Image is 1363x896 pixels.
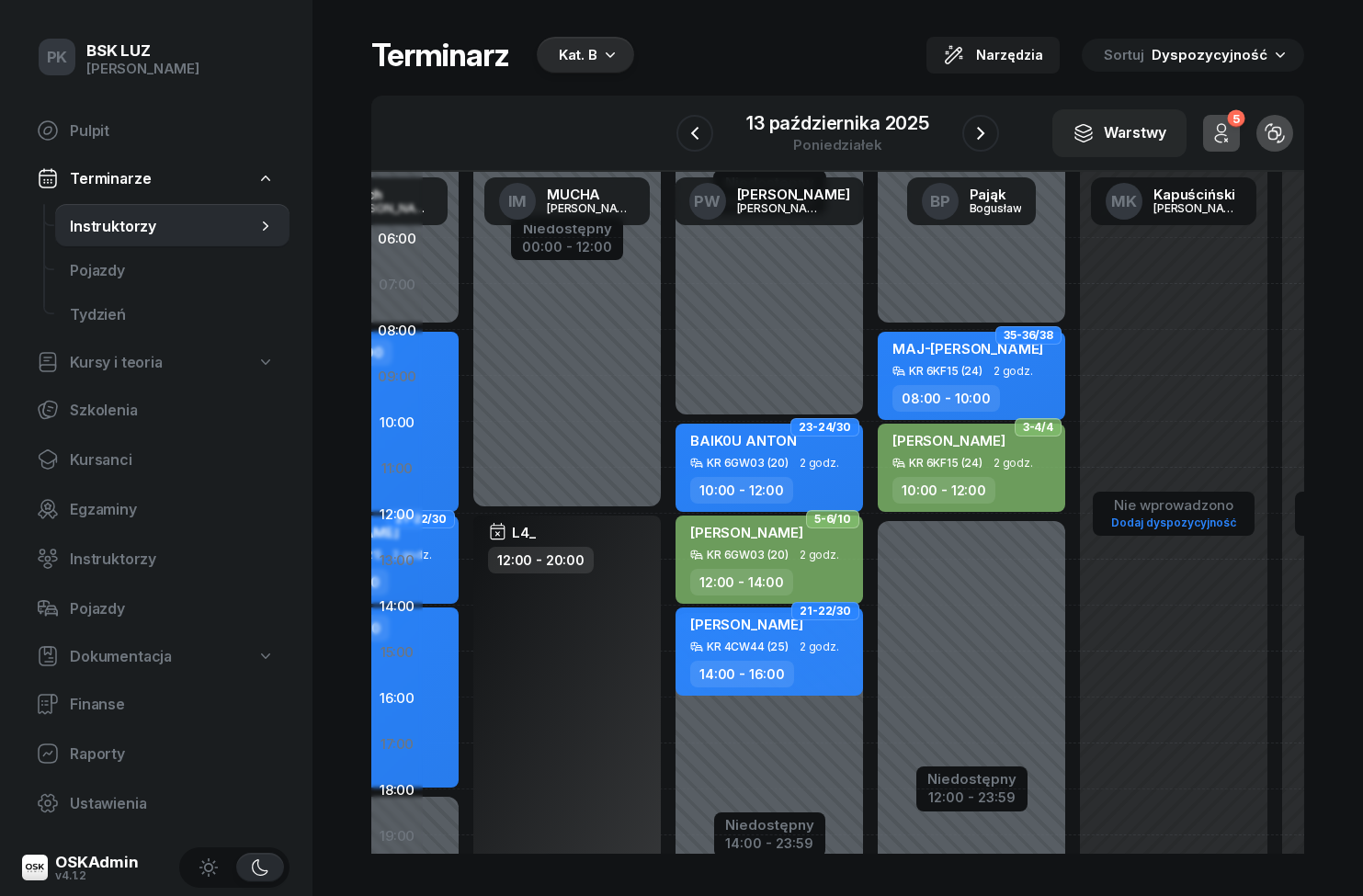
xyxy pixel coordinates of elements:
button: Narzędzia [926,37,1060,74]
div: Kat. B [559,44,597,66]
span: Narzędzia [976,44,1043,66]
a: BPPająkBogusław [907,177,1037,225]
a: Instruktorzy [22,537,290,581]
div: [PERSON_NAME] [547,202,635,214]
span: Ustawienia [70,795,275,812]
button: Kat. B [531,37,634,74]
span: Szkolenia [70,402,275,419]
a: IMMUCHA[PERSON_NAME] [484,177,650,225]
div: 06:00 [371,215,423,261]
span: Raporty [70,745,275,763]
span: 2 godz. [800,457,839,470]
div: 16:00 [371,675,423,720]
a: Raporty [22,732,290,776]
button: Sortuj Dyspozycyjność [1082,39,1304,72]
a: Dokumentacja [22,636,290,676]
div: 12:00 [371,491,423,537]
div: KR 6KF15 (24) [909,365,982,377]
div: 14:00 - 23:59 [725,832,814,851]
div: 10:00 - 12:00 [690,477,793,504]
span: 23-24/30 [799,425,851,429]
span: Terminarze [70,170,151,187]
a: Kursy i teoria [22,342,290,382]
div: Nie wprowadzono [1104,497,1244,514]
span: [PERSON_NAME] [892,432,1005,449]
div: 07:00 [371,261,423,307]
span: Dyspozycyjność [1152,46,1267,63]
div: BSK LUZ [86,43,199,59]
span: Pulpit [70,122,275,140]
span: 2 godz. [994,457,1033,470]
span: Sortuj [1104,47,1148,63]
div: v4.1.2 [55,870,139,881]
div: Niedostępny [927,772,1017,786]
div: [PERSON_NAME] [86,61,199,77]
a: Instruktorzy [55,204,290,248]
span: 35-36/38 [1004,334,1053,337]
div: Niedostępny [522,221,612,235]
button: Niedostępny00:00 - 12:00 [522,218,612,258]
div: KR 6GW03 (20) [707,457,789,469]
div: MUCHA [547,187,635,201]
a: Pojazdy [22,586,290,630]
div: Kapuściński [1153,187,1242,201]
div: KR 6KF15 (24) [909,457,982,469]
div: Pająk [970,187,1022,201]
span: Instruktorzy [70,218,256,235]
span: PK [47,50,68,65]
a: PW[PERSON_NAME][PERSON_NAME] [675,177,865,225]
img: logo-xs@2x.png [22,855,48,880]
div: [PERSON_NAME] [737,187,850,201]
div: 11:00 [371,445,423,491]
a: Szkolenia [22,388,290,432]
div: 17:00 [371,720,423,766]
span: MAJ-[PERSON_NAME] [892,340,1043,357]
span: BP [930,194,950,210]
span: 2 godz. [994,365,1033,378]
div: poniedziałek [746,138,929,152]
a: Tydzień [55,292,290,336]
button: Niedostępny14:00 - 23:59 [725,814,814,855]
button: Niedostępny12:00 - 23:59 [927,768,1017,809]
div: 10:00 - 12:00 [892,477,995,504]
button: 5 [1203,115,1240,152]
a: MKKapuściński[PERSON_NAME] [1091,177,1256,225]
div: Warstwy [1073,122,1166,144]
div: 09:00 [371,353,423,399]
div: OSKAdmin [55,855,139,870]
div: 14:00 [371,583,423,629]
a: Ustawienia [22,781,290,825]
span: Kursy i teoria [70,354,163,371]
button: Nie wprowadzonoDodaj dyspozycyjność [1104,493,1244,534]
a: Kursanci [22,437,290,482]
span: Kursanci [70,451,275,469]
span: Instruktorzy [70,550,275,568]
span: 2 godz. [800,549,839,561]
span: PW [694,194,721,210]
a: Egzaminy [22,487,290,531]
div: [PERSON_NAME] [737,202,825,214]
span: 2 godz. [800,641,839,653]
div: 08:00 [371,307,423,353]
span: 3-4/4 [1023,425,1053,429]
span: L4_ [512,526,536,539]
span: IM [508,194,528,210]
a: Pojazdy [55,248,290,292]
span: MK [1111,194,1137,210]
h1: Terminarz [371,39,509,72]
div: 12:00 - 23:59 [927,786,1017,805]
button: Warstwy [1052,109,1187,157]
a: Dodaj dyspozycyjność [1104,512,1244,533]
div: 18:00 [371,766,423,812]
div: 14:00 - 16:00 [690,661,794,687]
span: Pojazdy [70,262,275,279]
div: Bogusław [970,202,1022,214]
span: [PERSON_NAME] [690,524,803,541]
div: 00:00 - 12:00 [522,235,612,255]
span: Egzaminy [70,501,275,518]
div: 08:00 - 10:00 [892,385,1000,412]
div: [PERSON_NAME] [1153,202,1242,214]
div: 13:00 [371,537,423,583]
div: 5 [1227,109,1244,127]
span: 5-6/10 [814,517,851,521]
